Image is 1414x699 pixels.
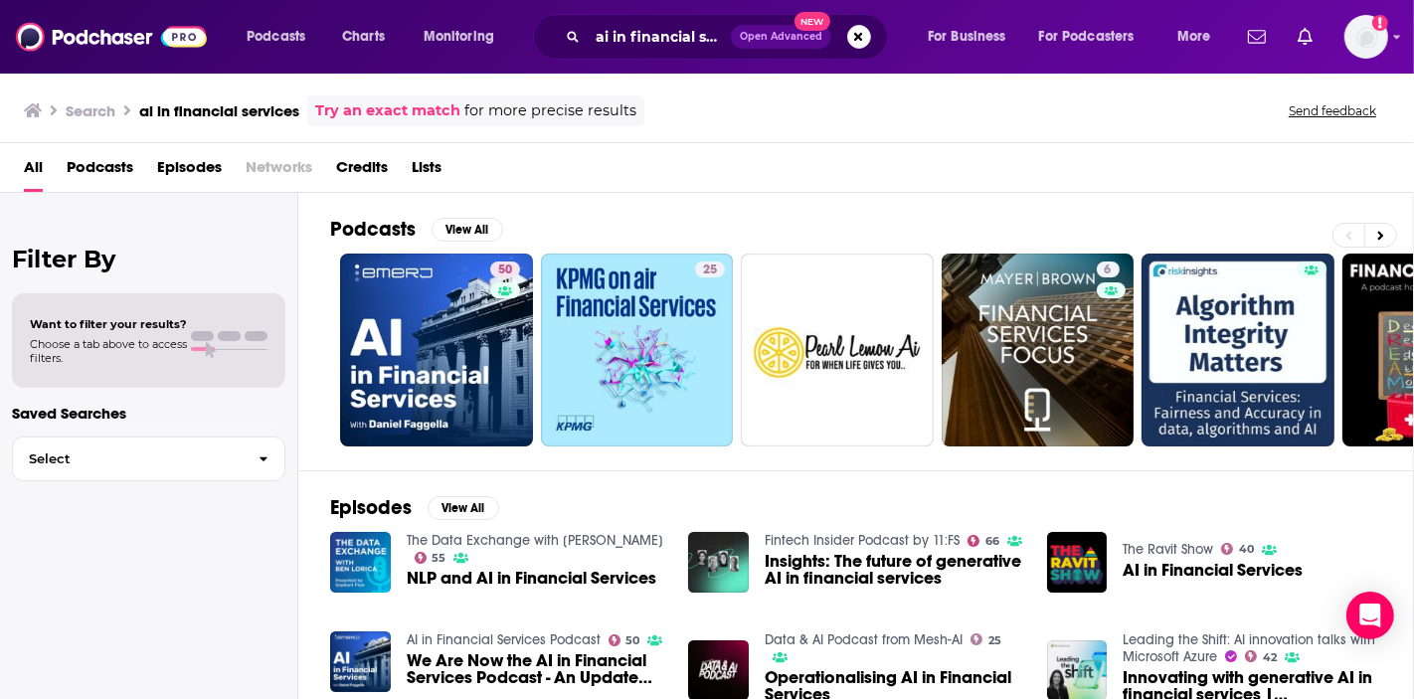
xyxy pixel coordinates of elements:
a: AI in Financial Services Podcast [407,631,601,648]
img: Insights: The future of generative AI in financial services [688,532,749,593]
span: We Are Now the AI in Financial Services Podcast - An Update From [PERSON_NAME] [407,652,665,686]
span: Choose a tab above to access filters. [30,337,187,365]
a: Show notifications dropdown [1240,20,1274,54]
img: Podchaser - Follow, Share and Rate Podcasts [16,18,207,56]
input: Search podcasts, credits, & more... [588,21,731,53]
a: 6 [1097,262,1120,277]
h2: Episodes [330,495,412,520]
span: for more precise results [464,99,636,122]
a: 6 [942,254,1135,446]
span: 25 [703,261,717,280]
button: Open AdvancedNew [731,25,831,49]
span: Monitoring [424,23,494,51]
a: Show notifications dropdown [1290,20,1321,54]
button: open menu [410,21,520,53]
button: open menu [914,21,1031,53]
span: Podcasts [247,23,305,51]
span: 66 [985,537,999,546]
a: We Are Now the AI in Financial Services Podcast - An Update From Dan [407,652,665,686]
h3: Search [66,101,115,120]
button: View All [432,218,503,242]
a: The Ravit Show [1123,541,1213,558]
img: NLP and AI in Financial Services [330,532,391,593]
span: More [1177,23,1211,51]
a: The Data Exchange with Ben Lorica [407,532,663,549]
button: Select [12,437,285,481]
span: 42 [1263,653,1277,662]
button: open menu [1163,21,1236,53]
a: 66 [968,535,999,547]
span: Select [13,452,243,465]
svg: Add a profile image [1372,15,1388,31]
h3: ai in financial services [139,101,299,120]
a: 25 [695,262,725,277]
a: Insights: The future of generative AI in financial services [765,553,1023,587]
a: Data & AI Podcast from Mesh-AI [765,631,963,648]
a: AI in Financial Services [1123,562,1303,579]
a: 55 [415,552,446,564]
a: Fintech Insider Podcast by 11:FS [765,532,960,549]
span: 50 [498,261,512,280]
a: EpisodesView All [330,495,499,520]
img: AI in Financial Services [1047,532,1108,593]
span: Logged in as ABolliger [1344,15,1388,59]
a: All [24,151,43,192]
a: Episodes [157,151,222,192]
h2: Podcasts [330,217,416,242]
a: 25 [541,254,734,446]
button: Show profile menu [1344,15,1388,59]
a: Leading the Shift: AI innovation talks with Microsoft Azure [1123,631,1375,665]
p: Saved Searches [12,404,285,423]
span: 50 [625,636,639,645]
a: PodcastsView All [330,217,503,242]
img: User Profile [1344,15,1388,59]
img: We Are Now the AI in Financial Services Podcast - An Update From Dan [330,631,391,692]
span: For Business [928,23,1006,51]
span: Networks [246,151,312,192]
button: View All [428,496,499,520]
a: 25 [971,633,1001,645]
button: open menu [233,21,331,53]
div: Search podcasts, credits, & more... [552,14,907,60]
span: 40 [1239,545,1254,554]
span: 55 [432,554,445,563]
div: Open Intercom Messenger [1346,592,1394,639]
a: Lists [412,151,442,192]
button: Send feedback [1283,102,1382,119]
a: 40 [1221,543,1254,555]
a: 50 [609,634,640,646]
span: Want to filter your results? [30,317,187,331]
button: open menu [1026,21,1163,53]
span: Charts [342,23,385,51]
span: 25 [988,636,1001,645]
a: Podcasts [67,151,133,192]
a: Try an exact match [315,99,460,122]
a: Charts [329,21,397,53]
a: 50 [340,254,533,446]
span: New [795,12,830,31]
a: Credits [336,151,388,192]
span: For Podcasters [1039,23,1135,51]
a: NLP and AI in Financial Services [407,570,656,587]
a: 50 [490,262,520,277]
a: 42 [1245,650,1277,662]
h2: Filter By [12,245,285,273]
span: Open Advanced [740,32,822,42]
span: 6 [1105,261,1112,280]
